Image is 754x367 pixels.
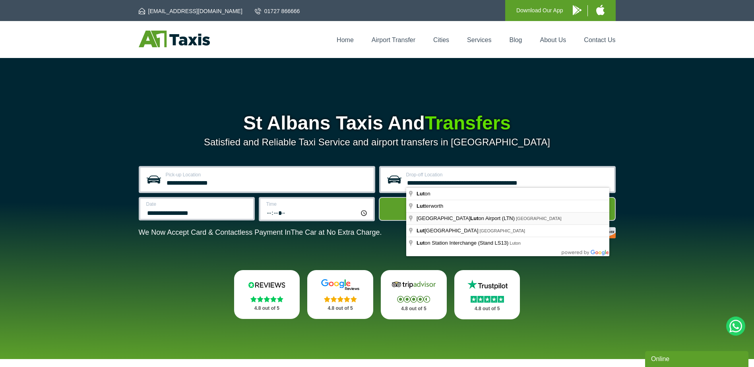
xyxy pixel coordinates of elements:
[463,279,511,291] img: Trustpilot
[146,202,248,207] label: Date
[139,137,616,148] p: Satisfied and Reliable Taxi Service and airport transfers in [GEOGRAPHIC_DATA]
[243,279,291,291] img: Reviews.io
[250,296,283,302] img: Stars
[291,228,382,236] span: The Car at No Extra Charge.
[390,279,438,291] img: Tripadvisor
[166,172,369,177] label: Pick-up Location
[596,5,605,15] img: A1 Taxis iPhone App
[417,203,444,209] span: terworth
[425,112,511,133] span: Transfers
[584,37,615,43] a: Contact Us
[454,270,520,319] a: Trustpilot Stars 4.8 out of 5
[139,7,242,15] a: [EMAIL_ADDRESS][DOMAIN_NAME]
[540,37,566,43] a: About Us
[417,191,432,197] span: on
[307,270,373,319] a: Google Stars 4.8 out of 5
[417,228,480,234] span: [GEOGRAPHIC_DATA]
[470,215,478,221] span: Lut
[390,304,438,314] p: 4.8 out of 5
[234,270,300,319] a: Reviews.io Stars 4.8 out of 5
[516,216,562,221] span: [GEOGRAPHIC_DATA]
[139,31,210,47] img: A1 Taxis St Albans LTD
[463,304,512,314] p: 4.8 out of 5
[573,5,581,15] img: A1 Taxis Android App
[471,296,504,303] img: Stars
[397,296,430,303] img: Stars
[316,279,364,291] img: Google
[516,6,563,15] p: Download Our App
[381,270,447,319] a: Tripadvisor Stars 4.8 out of 5
[467,37,491,43] a: Services
[417,240,510,246] span: on Station Interchange (Stand LS13)
[372,37,415,43] a: Airport Transfer
[337,37,354,43] a: Home
[406,172,609,177] label: Drop-off Location
[139,114,616,133] h1: St Albans Taxis And
[243,303,291,313] p: 4.8 out of 5
[324,296,357,302] img: Stars
[509,37,522,43] a: Blog
[139,228,382,237] p: We Now Accept Card & Contactless Payment In
[645,350,750,367] iframe: chat widget
[316,303,364,313] p: 4.8 out of 5
[266,202,368,207] label: Time
[379,197,616,221] button: Get Quote
[417,191,424,197] span: Lut
[417,240,424,246] span: Lut
[510,241,521,245] span: Luton
[417,215,516,221] span: [GEOGRAPHIC_DATA] on Airport (LTN)
[255,7,300,15] a: 01727 866666
[433,37,449,43] a: Cities
[480,228,525,233] span: [GEOGRAPHIC_DATA]
[417,228,424,234] span: Lut
[417,203,424,209] span: Lut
